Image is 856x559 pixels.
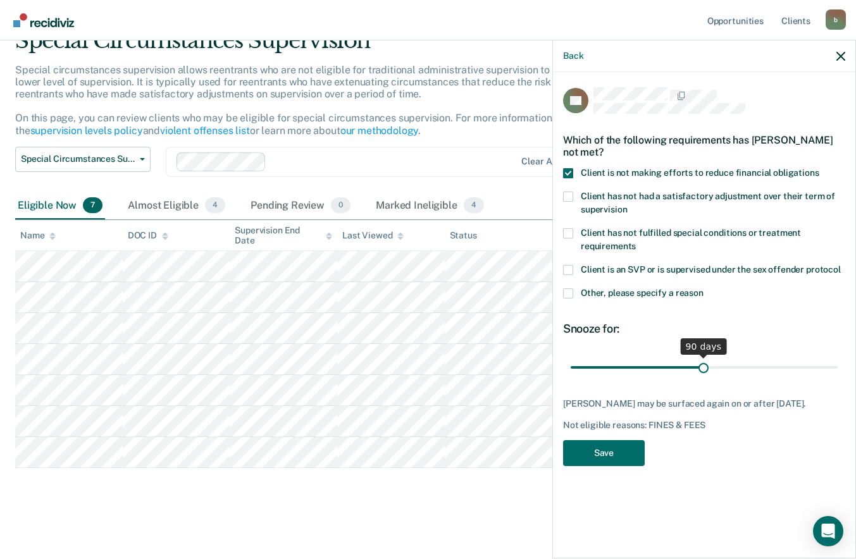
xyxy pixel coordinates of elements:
span: Other, please specify a reason [581,288,704,298]
div: Supervision End Date [235,225,332,247]
div: Almost Eligible [125,192,228,220]
div: Special Circumstances Supervision [15,28,657,64]
a: violent offenses list [160,125,250,137]
div: b [826,9,846,30]
span: 7 [83,197,102,214]
span: 4 [464,197,484,214]
div: Marked Ineligible [373,192,487,220]
span: Client is an SVP or is supervised under the sex offender protocol [581,264,841,274]
span: Client has not had a satisfactory adjustment over their term of supervision [581,191,835,214]
div: 90 days [681,338,727,355]
div: Status [450,230,477,241]
button: Back [563,51,583,61]
button: Profile dropdown button [826,9,846,30]
div: DOC ID [128,230,168,241]
a: our methodology [340,125,419,137]
div: Last Viewed [342,230,404,241]
a: supervision levels policy [30,125,143,137]
span: Special Circumstances Supervision [21,154,135,164]
p: Special circumstances supervision allows reentrants who are not eligible for traditional administ... [15,64,636,137]
span: Client is not making efforts to reduce financial obligations [581,168,819,178]
div: Open Intercom Messenger [813,516,843,546]
span: 0 [331,197,350,214]
span: Client has not fulfilled special conditions or treatment requirements [581,228,801,251]
div: [PERSON_NAME] may be surfaced again on or after [DATE]. [563,398,845,409]
div: Which of the following requirements has [PERSON_NAME] not met? [563,124,845,168]
div: Not eligible reasons: FINES & FEES [563,420,845,431]
button: Save [563,440,645,466]
div: Clear agents [521,156,575,167]
div: Pending Review [248,192,353,220]
div: Snooze for: [563,322,845,336]
span: 4 [205,197,225,214]
img: Recidiviz [13,13,74,27]
div: Name [20,230,56,241]
div: Eligible Now [15,192,105,220]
